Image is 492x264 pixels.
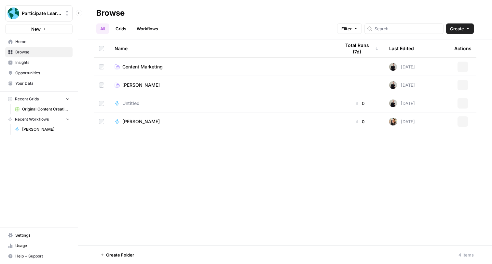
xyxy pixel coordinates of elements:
[22,106,70,112] span: Original Content Creation Grid
[454,39,471,57] div: Actions
[5,5,73,22] button: Workspace: Participate Learning
[389,63,397,71] img: rzyuksnmva7rad5cmpd7k6b2ndco
[340,100,379,107] div: 0
[115,118,330,125] a: [PERSON_NAME]
[15,39,70,45] span: Home
[22,126,70,132] span: [PERSON_NAME]
[15,253,70,259] span: Help + Support
[389,81,415,89] div: [DATE]
[7,7,19,19] img: Participate Learning Logo
[458,252,474,258] div: 4 Items
[5,24,73,34] button: New
[22,10,61,17] span: Participate Learning
[389,99,415,107] div: [DATE]
[446,23,474,34] button: Create
[389,63,415,71] div: [DATE]
[15,81,70,86] span: Your Data
[340,118,379,125] div: 0
[96,250,138,260] button: Create Folder
[106,252,134,258] span: Create Folder
[115,39,330,57] div: Name
[5,68,73,78] a: Opportunities
[5,47,73,57] a: Browse
[375,25,441,32] input: Search
[341,25,352,32] span: Filter
[122,118,160,125] span: [PERSON_NAME]
[12,124,73,135] a: [PERSON_NAME]
[15,232,70,238] span: Settings
[5,94,73,104] button: Recent Grids
[5,37,73,47] a: Home
[5,241,73,251] a: Usage
[12,104,73,114] a: Original Content Creation Grid
[337,23,362,34] button: Filter
[15,70,70,76] span: Opportunities
[115,82,330,88] a: [PERSON_NAME]
[15,49,70,55] span: Browse
[5,251,73,261] button: Help + Support
[115,100,330,107] a: Untitled
[450,25,464,32] span: Create
[5,230,73,241] a: Settings
[389,99,397,107] img: rzyuksnmva7rad5cmpd7k6b2ndco
[133,23,162,34] a: Workflows
[389,39,414,57] div: Last Edited
[96,23,109,34] a: All
[389,81,397,89] img: rzyuksnmva7rad5cmpd7k6b2ndco
[5,114,73,124] button: Recent Workflows
[15,60,70,66] span: Insights
[15,96,39,102] span: Recent Grids
[389,118,415,125] div: [DATE]
[122,100,140,107] span: Untitled
[96,8,125,18] div: Browse
[389,118,397,125] img: 0lr4jcdpyzwqjtq9p4kx1r7m1cvf
[122,64,163,70] span: Content Marketing
[115,64,330,70] a: Content Marketing
[15,243,70,249] span: Usage
[5,57,73,68] a: Insights
[31,26,41,32] span: New
[340,39,379,57] div: Total Runs (7d)
[5,78,73,89] a: Your Data
[112,23,130,34] a: Grids
[122,82,160,88] span: [PERSON_NAME]
[15,116,49,122] span: Recent Workflows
